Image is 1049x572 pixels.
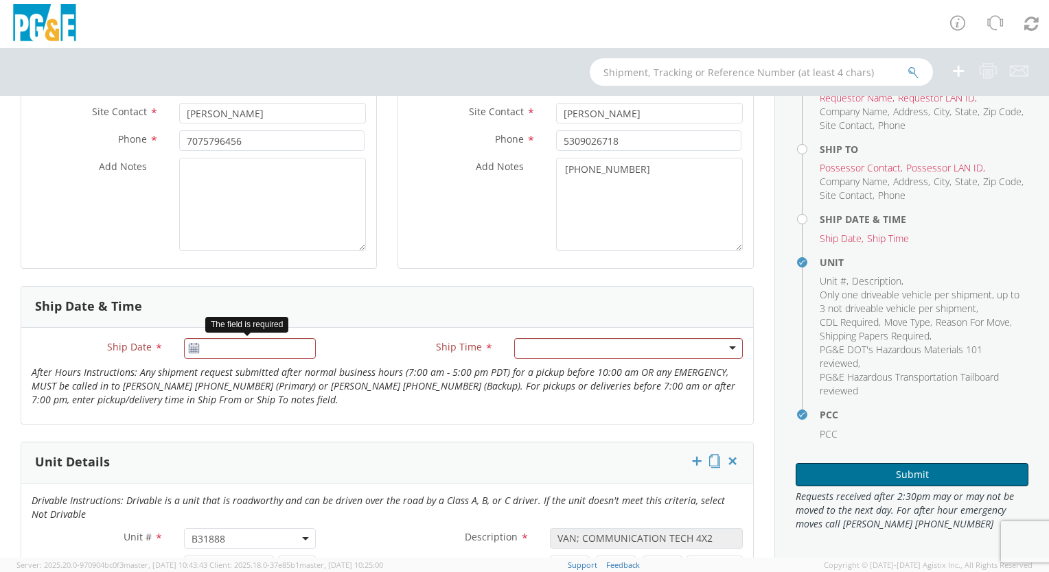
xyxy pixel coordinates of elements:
[107,340,152,353] span: Ship Date
[884,315,932,329] li: ,
[906,161,985,175] li: ,
[568,560,597,570] a: Support
[983,175,1022,188] span: Zip Code
[606,560,640,570] a: Feedback
[820,175,890,189] li: ,
[469,105,524,118] span: Site Contact
[893,105,930,119] li: ,
[124,560,207,570] span: master, [DATE] 10:43:43
[820,274,849,288] li: ,
[867,232,909,245] span: Ship Time
[852,274,901,287] span: Description
[209,560,383,570] span: Client: 2025.18.0-37e85b1
[820,288,1019,315] span: Only one driveable vehicle per shipment, up to 3 not driveable vehicle per shipment
[820,288,1025,315] li: ,
[32,494,725,521] i: Drivable Instructions: Drivable is a unit that is roadworthy and can be driven over the road by a...
[820,91,892,104] span: Requestor Name
[878,189,906,202] span: Phone
[820,105,888,118] span: Company Name
[934,105,949,118] span: City
[184,528,316,549] span: B31888
[955,175,980,189] li: ,
[983,175,1024,189] li: ,
[824,560,1033,571] span: Copyright © [DATE]-[DATE] Agistix Inc., All Rights Reserved
[820,329,930,342] span: Shipping Papers Required
[820,189,875,202] li: ,
[99,160,147,173] span: Add Notes
[820,105,890,119] li: ,
[820,409,1028,420] h4: PCC
[820,232,864,246] li: ,
[10,4,79,45] img: pge-logo-06675f144f4cfa6a6814.png
[884,315,930,329] span: Move Type
[852,274,903,288] li: ,
[35,300,142,313] h3: Ship Date & Time
[820,370,999,397] span: PG&E Hazardous Transportation Tailboard reviewed
[796,490,1028,531] span: Requests received after 2:30pm may or may not be moved to the next day. For after hour emergency ...
[820,189,873,202] span: Site Contact
[898,91,975,104] span: Requestor LAN ID
[92,105,147,118] span: Site Contact
[465,530,518,543] span: Description
[32,366,735,406] i: After Hours Instructions: Any shipment request submitted after normal business hours (7:00 am - 5...
[35,455,110,469] h3: Unit Details
[820,161,903,175] li: ,
[192,532,308,545] span: B31888
[934,175,949,188] span: City
[893,175,930,189] li: ,
[820,119,875,132] li: ,
[205,317,288,333] div: The field is required
[906,161,983,174] span: Possessor LAN ID
[955,105,980,119] li: ,
[820,343,982,370] span: PG&E DOT's Hazardous Materials 101 reviewed
[16,560,207,570] span: Server: 2025.20.0-970904bc0f3
[820,274,846,287] span: Unit #
[983,105,1022,118] span: Zip Code
[820,232,862,245] span: Ship Date
[820,329,932,343] li: ,
[820,315,881,329] li: ,
[118,132,147,145] span: Phone
[820,427,838,440] span: PCC
[955,105,978,118] span: State
[436,340,482,353] span: Ship Time
[820,175,888,188] span: Company Name
[590,58,933,86] input: Shipment, Tracking or Reference Number (at least 4 chars)
[934,105,952,119] li: ,
[893,175,928,188] span: Address
[955,175,978,188] span: State
[898,91,977,105] li: ,
[934,175,952,189] li: ,
[820,144,1028,154] h4: Ship To
[820,315,879,329] span: CDL Required
[820,119,873,132] span: Site Contact
[878,119,906,132] span: Phone
[820,91,895,105] li: ,
[495,132,524,145] span: Phone
[820,257,1028,267] h4: Unit
[124,530,152,543] span: Unit #
[893,105,928,118] span: Address
[820,343,1025,370] li: ,
[983,105,1024,119] li: ,
[476,160,524,173] span: Add Notes
[820,161,901,174] span: Possessor Contact
[936,315,1010,329] span: Reason For Move
[299,560,383,570] span: master, [DATE] 10:25:00
[820,214,1028,224] h4: Ship Date & Time
[936,315,1012,329] li: ,
[796,463,1028,486] button: Submit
